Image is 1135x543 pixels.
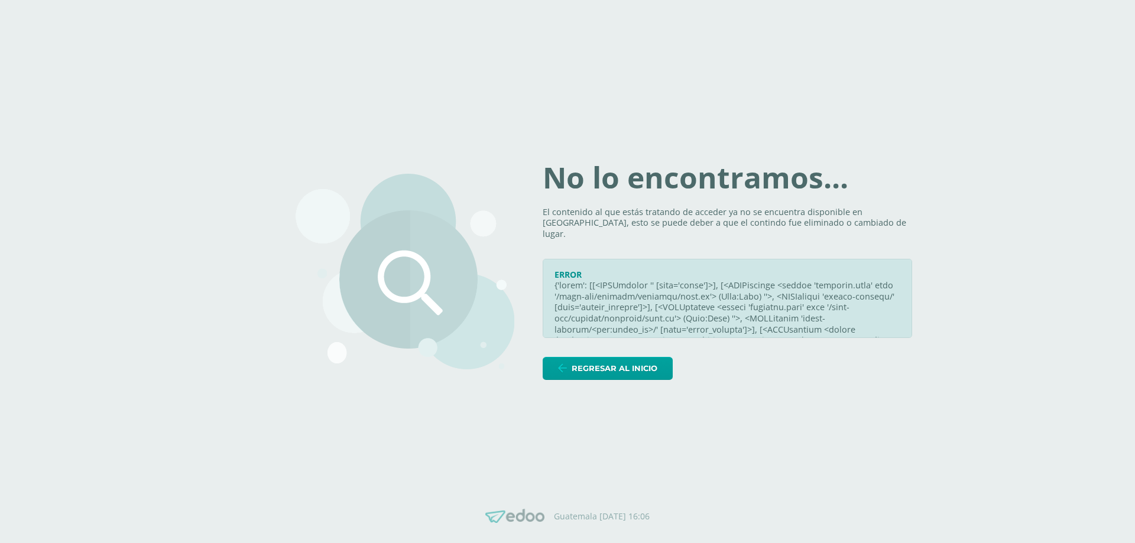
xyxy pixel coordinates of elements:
span: ERROR [554,269,582,280]
img: Edoo [485,509,544,524]
h1: No lo encontramos... [543,163,912,193]
span: Regresar al inicio [572,357,657,379]
a: Regresar al inicio [543,357,673,380]
p: El contenido al que estás tratando de acceder ya no se encuentra disponible en [GEOGRAPHIC_DATA],... [543,207,912,240]
p: Guatemala [DATE] 16:06 [554,511,650,522]
img: 404.png [296,174,514,369]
